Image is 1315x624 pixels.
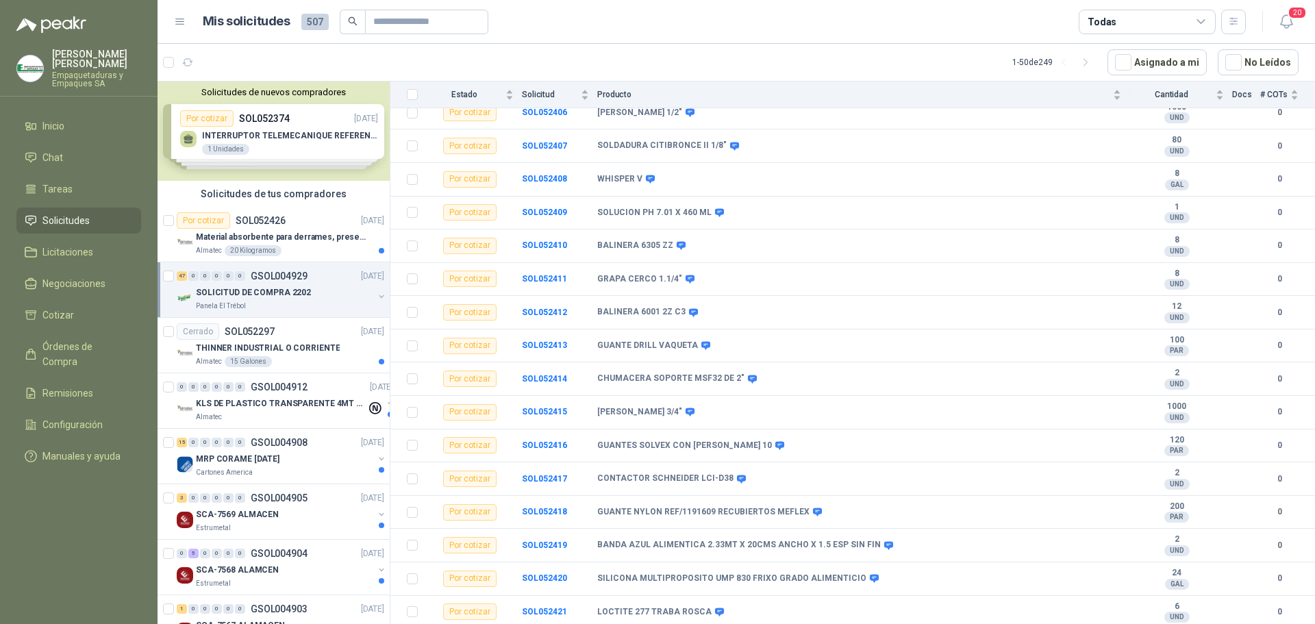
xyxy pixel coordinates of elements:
[212,271,222,281] div: 0
[1129,534,1224,545] b: 2
[1129,90,1213,99] span: Cantidad
[597,90,1110,99] span: Producto
[522,507,567,516] a: SOL052418
[1164,479,1190,490] div: UND
[443,338,497,354] div: Por cotizar
[522,90,578,99] span: Solicitud
[177,493,187,503] div: 3
[522,174,567,184] a: SOL052408
[16,208,141,234] a: Solicitudes
[188,549,199,558] div: 5
[251,549,308,558] p: GSOL004904
[177,604,187,614] div: 1
[42,417,103,432] span: Configuración
[177,345,193,362] img: Company Logo
[1012,51,1097,73] div: 1 - 50 de 249
[522,607,567,616] b: SOL052421
[301,14,329,30] span: 507
[1274,10,1299,34] button: 20
[223,271,234,281] div: 0
[522,540,567,550] a: SOL052419
[522,141,567,151] a: SOL052407
[1129,501,1224,512] b: 200
[177,234,193,251] img: Company Logo
[212,493,222,503] div: 0
[16,334,141,375] a: Órdenes de Compra
[1129,401,1224,412] b: 1000
[196,397,366,410] p: KLS DE PLASTICO TRANSPARENTE 4MT CAL 4 Y CINTA TRA
[225,245,281,256] div: 20 Kilogramos
[597,140,727,151] b: SOLDADURA CITIBRONCE II 1/8"
[597,573,866,584] b: SILICONA MULTIPROPOSITO UMP 830 FRIXO GRADO ALIMENTICIO
[225,356,272,367] div: 15 Galones
[196,245,222,256] p: Almatec
[1107,49,1207,75] button: Asignado a mi
[235,382,245,392] div: 0
[251,604,308,614] p: GSOL004903
[1129,82,1232,108] th: Cantidad
[1129,568,1224,579] b: 24
[177,567,193,584] img: Company Logo
[522,407,567,416] b: SOL052415
[1129,601,1224,612] b: 6
[361,214,384,227] p: [DATE]
[1260,239,1299,252] b: 0
[225,327,275,336] p: SOL052297
[522,308,567,317] a: SOL052412
[426,90,503,99] span: Estado
[42,308,74,323] span: Cotizar
[522,374,567,384] a: SOL052414
[52,49,141,68] p: [PERSON_NAME] [PERSON_NAME]
[1164,312,1190,323] div: UND
[158,207,390,262] a: Por cotizarSOL052426[DATE] Company LogoMaterial absorbente para derrames, presentación de 20 kg (...
[597,373,744,384] b: CHUMACERA SOPORTE MSF32 DE 2"
[1218,49,1299,75] button: No Leídos
[1165,579,1189,590] div: GAL
[361,270,384,283] p: [DATE]
[200,271,210,281] div: 0
[597,240,673,251] b: BALINERA 6305 ZZ
[1129,301,1224,312] b: 12
[42,213,90,228] span: Solicitudes
[1164,412,1190,423] div: UND
[188,604,199,614] div: 0
[42,449,121,464] span: Manuales y ayuda
[251,438,308,447] p: GSOL004908
[1129,435,1224,446] b: 120
[16,113,141,139] a: Inicio
[42,150,63,165] span: Chat
[443,238,497,254] div: Por cotizar
[522,208,567,217] a: SOL052409
[522,240,567,250] b: SOL052410
[1260,606,1299,619] b: 0
[597,607,712,618] b: LOCTITE 277 TRABA ROSCA
[158,181,390,207] div: Solicitudes de tus compradores
[158,82,390,181] div: Solicitudes de nuevos compradoresPor cotizarSOL052374[DATE] INTERRUPTOR TELEMECANIQUE REFERENCIA....
[522,82,597,108] th: Solicitud
[158,318,390,373] a: CerradoSOL052297[DATE] Company LogoTHINNER INDUSTRIAL O CORRIENTEAlmatec15 Galones
[1129,368,1224,379] b: 2
[177,512,193,528] img: Company Logo
[177,438,187,447] div: 15
[522,474,567,484] a: SOL052417
[235,271,245,281] div: 0
[522,573,567,583] a: SOL052420
[16,380,141,406] a: Remisiones
[212,438,222,447] div: 0
[177,212,230,229] div: Por cotizar
[177,323,219,340] div: Cerrado
[223,438,234,447] div: 0
[177,549,187,558] div: 0
[212,549,222,558] div: 0
[443,537,497,553] div: Por cotizar
[177,268,387,312] a: 47 0 0 0 0 0 GSOL004929[DATE] Company LogoSOLICITUD DE COMPRA 2202Panela El Trébol
[597,407,682,418] b: [PERSON_NAME] 3/4"
[1129,202,1224,213] b: 1
[1260,306,1299,319] b: 0
[443,271,497,287] div: Por cotizar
